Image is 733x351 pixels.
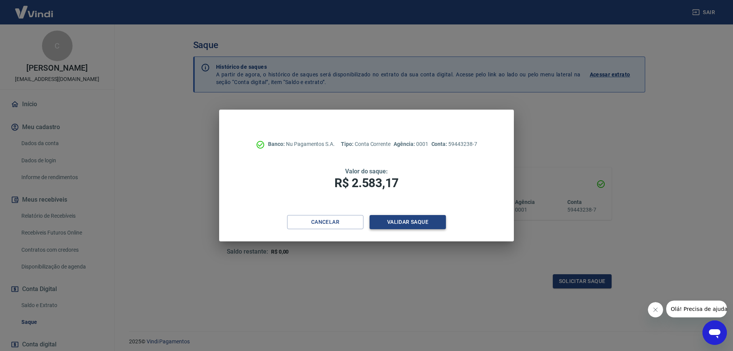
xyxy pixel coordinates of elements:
[287,215,363,229] button: Cancelar
[431,140,477,148] p: 59443238-7
[702,320,727,345] iframe: Botão para abrir a janela de mensagens
[394,140,428,148] p: 0001
[268,140,335,148] p: Nu Pagamentos S.A.
[341,141,355,147] span: Tipo:
[5,5,64,11] span: Olá! Precisa de ajuda?
[431,141,449,147] span: Conta:
[334,176,399,190] span: R$ 2.583,17
[666,301,727,317] iframe: Mensagem da empresa
[268,141,286,147] span: Banco:
[345,168,388,175] span: Valor do saque:
[341,140,391,148] p: Conta Corrente
[370,215,446,229] button: Validar saque
[394,141,416,147] span: Agência:
[648,302,663,317] iframe: Fechar mensagem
